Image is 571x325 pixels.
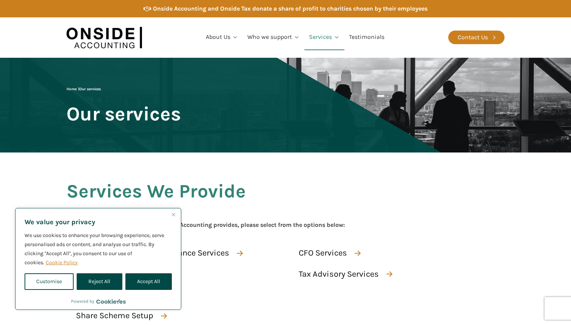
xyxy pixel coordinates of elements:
button: Customise [25,273,74,290]
div: We value your privacy [15,208,181,310]
a: Cookie Policy [45,259,78,266]
span: Our services [66,103,181,124]
a: Visit CookieYes website [96,299,126,304]
a: Share Scheme Setup [66,307,174,324]
a: CFO Services [289,245,367,262]
h2: Services We Provide [66,181,246,220]
div: Contact Us [458,32,488,42]
a: Tax Advisory Services [289,266,399,283]
div: Onside Accounting and Onside Tax donate a share of profit to charities chosen by their employees [153,4,427,14]
button: Reject All [77,273,122,290]
span: Our services [79,87,101,91]
button: Close [169,210,178,219]
div: Tax Advisory Services [299,268,379,281]
img: Close [172,213,175,216]
a: Home [66,87,77,91]
div: Powered by [71,297,126,305]
a: About Us [201,25,243,50]
p: We value your privacy [25,217,172,226]
div: Share Scheme Setup [76,309,153,322]
a: Testimonials [344,25,389,50]
img: Onside Accounting [66,23,142,52]
a: Contact Us [448,31,505,44]
span: | [66,87,101,91]
a: Who we support [243,25,304,50]
p: We use cookies to enhance your browsing experience, serve personalised ads or content, and analys... [25,231,172,267]
button: Accept All [125,273,172,290]
div: To learn more about the services Onside Accounting provides, please select from the options below: [66,220,345,230]
div: CFO Services [299,246,347,260]
a: Services [304,25,344,50]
